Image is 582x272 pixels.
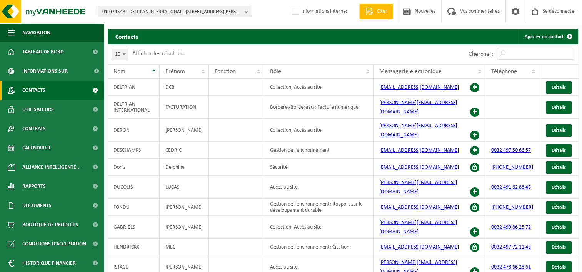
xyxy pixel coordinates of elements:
a: [PHONE_NUMBER] [491,204,533,210]
td: DUCOLIS [108,176,160,199]
span: Téléphone [491,68,517,75]
span: Calendrier [22,138,50,158]
label: Informations internes [290,6,348,17]
td: Collection; Accès au site [264,216,374,239]
a: [PERSON_NAME][EMAIL_ADDRESS][DOMAIN_NAME] [379,123,457,138]
span: Détails [552,245,566,250]
span: Utilisateurs [22,100,54,119]
span: Rapports [22,177,46,196]
span: Détails [552,128,566,133]
td: FACTURATION [160,96,209,119]
span: Nom [113,68,125,75]
a: Détails [546,221,572,234]
span: Détails [552,185,566,190]
span: Messagerie électronique [379,68,442,75]
span: Détails [552,148,566,153]
td: Donis [108,159,160,176]
td: DESCHAMPS [108,142,160,159]
a: 0032 478 66 28 61 [491,264,531,270]
a: Détails [546,181,572,194]
span: Détails [552,265,566,270]
span: Détails [552,85,566,90]
button: 01-074548 - DELTRIAN INTERNATIONAL - [STREET_ADDRESS][PERSON_NAME] [98,6,252,17]
a: [EMAIL_ADDRESS][DOMAIN_NAME] [379,148,459,153]
td: MEC [160,239,209,255]
span: Contrats [22,119,46,138]
a: Citer [359,4,393,19]
a: Ajouter un contact [519,29,577,44]
td: Borderel-Bordereau ; Facture numérique [264,96,374,119]
span: Détails [552,225,566,230]
td: [PERSON_NAME] [160,199,209,216]
span: Navigation [22,23,50,42]
a: [EMAIL_ADDRESS][DOMAIN_NAME] [379,164,459,170]
a: [PERSON_NAME][EMAIL_ADDRESS][DOMAIN_NAME] [379,100,457,115]
td: Accès au site [264,176,374,199]
td: DERON [108,119,160,142]
td: Gestion de l’environnement [264,142,374,159]
span: Détails [552,205,566,210]
a: [PERSON_NAME][EMAIL_ADDRESS][DOMAIN_NAME] [379,180,457,195]
td: HENDRICKX [108,239,160,255]
td: CEDRIC [160,142,209,159]
td: DELTRIAN INTERNATIONAL [108,96,160,119]
span: Citer [375,8,389,15]
td: GABRIELS [108,216,160,239]
td: FONDU [108,199,160,216]
a: [PERSON_NAME][EMAIL_ADDRESS][DOMAIN_NAME] [379,220,457,235]
span: Informations sur l’entreprise [22,61,89,81]
span: Détails [552,105,566,110]
a: [PHONE_NUMBER] [491,164,533,170]
span: Alliance intelligente... [22,158,81,177]
label: Afficher les résultats [132,51,183,57]
a: Détails [546,144,572,157]
td: [PERSON_NAME] [160,119,209,142]
a: 0032 491 62 88 43 [491,184,531,190]
span: Contacts [22,81,45,100]
a: 0032 499 86 25 72 [491,224,531,230]
td: [PERSON_NAME] [160,216,209,239]
a: 0032 497 50 66 57 [491,148,531,153]
span: Fonction [215,68,236,75]
a: Détails [546,201,572,214]
td: Gestion de l’environnement; Citation [264,239,374,255]
td: Sécurité [264,159,374,176]
a: [EMAIL_ADDRESS][DOMAIN_NAME] [379,85,459,90]
td: Delphine [160,159,209,176]
a: Détails [546,161,572,174]
span: Boutique de produits [22,215,78,234]
td: Gestion de l’environnement; Rapport sur le développement durable [264,199,374,216]
td: Collection; Accès au site [264,119,374,142]
a: 0032 497 72 11 43 [491,244,531,250]
a: Détails [546,124,572,137]
span: 01-074548 - DELTRIAN INTERNATIONAL - [STREET_ADDRESS][PERSON_NAME] [102,6,242,18]
a: [EMAIL_ADDRESS][DOMAIN_NAME] [379,204,459,210]
span: Rôle [270,68,281,75]
span: Prénom [165,68,185,75]
a: [EMAIL_ADDRESS][DOMAIN_NAME] [379,244,459,250]
a: Détails [546,101,572,114]
font: Ajouter un contact [525,34,564,39]
span: Documents [22,196,52,215]
label: Chercher: [469,51,493,57]
h2: Contacts [108,29,146,44]
td: Collection; Accès au site [264,79,374,96]
td: LUCAS [160,176,209,199]
span: Détails [552,165,566,170]
span: Conditions d’acceptation [22,234,86,254]
span: Tableau de bord [22,42,64,61]
a: Détails [546,81,572,94]
a: Détails [546,241,572,254]
td: DELTRIAN [108,79,160,96]
td: DCB [160,79,209,96]
span: 10 [112,49,128,60]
